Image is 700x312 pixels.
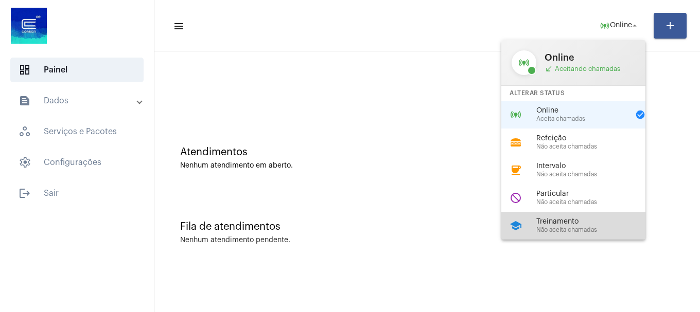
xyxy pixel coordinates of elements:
span: Aceita chamadas [536,116,629,122]
mat-icon: check_circle [635,109,645,120]
span: Online [536,107,629,115]
mat-icon: online_prediction [510,108,522,121]
mat-icon: call_received [545,65,553,73]
mat-icon: online_prediction [512,50,536,75]
mat-icon: coffee [510,164,522,176]
div: Alterar Status [501,86,645,101]
mat-icon: lunch_dining [510,136,522,149]
span: Aceitando chamadas [545,65,635,73]
span: Não aceita chamadas [536,171,654,178]
span: Não aceita chamadas [536,143,654,150]
span: Não aceita chamadas [536,227,654,233]
span: Não aceita chamadas [536,199,654,206]
span: Refeição [536,135,654,142]
mat-icon: do_not_disturb [510,192,522,204]
span: Particular [536,190,654,198]
span: Intervalo [536,162,654,170]
mat-icon: school [510,219,522,232]
span: Online [545,52,635,63]
span: Treinamento [536,218,654,226]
